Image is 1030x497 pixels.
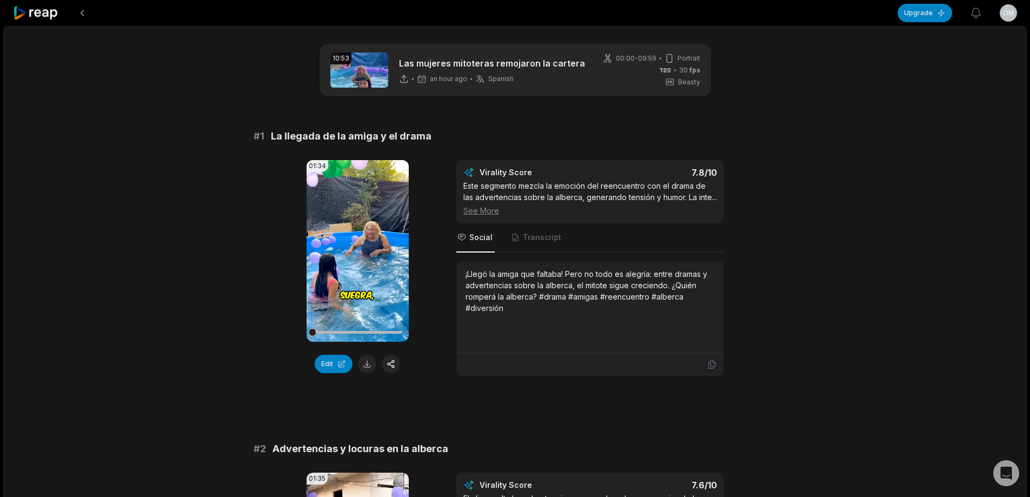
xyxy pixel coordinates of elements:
span: 30 [679,65,700,75]
span: # 1 [254,129,264,144]
div: Open Intercom Messenger [993,460,1019,486]
span: an hour ago [430,75,467,83]
div: 7.6 /10 [601,480,717,491]
span: Transcript [523,232,561,243]
span: Advertencias y locuras en la alberca [273,441,448,456]
button: Edit [315,355,353,373]
span: fps [689,66,700,74]
span: Spanish [488,75,514,83]
div: Virality Score [480,480,596,491]
div: Virality Score [480,167,596,178]
span: # 2 [254,441,266,456]
div: See More [463,205,717,216]
button: Upgrade [898,4,952,22]
div: ¡Llegó la amiga que faltaba! Pero no todo es alegría: entre dramas y advertencias sobre la alberc... [466,268,715,314]
p: Las mujeres mitoteras remojaron la cartera [399,57,585,70]
nav: Tabs [456,223,724,253]
span: Portrait [677,54,700,63]
span: Social [469,232,493,243]
span: La llegada de la amiga y el drama [271,129,431,144]
div: 7.8 /10 [601,167,717,178]
video: Your browser does not support mp4 format. [307,160,409,342]
div: Este segmento mezcla la emoción del reencuentro con el drama de las advertencias sobre la alberca... [463,180,717,216]
div: 10:53 [330,52,351,64]
span: 00:00 - 09:59 [616,54,656,63]
span: Beasty [678,77,700,87]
